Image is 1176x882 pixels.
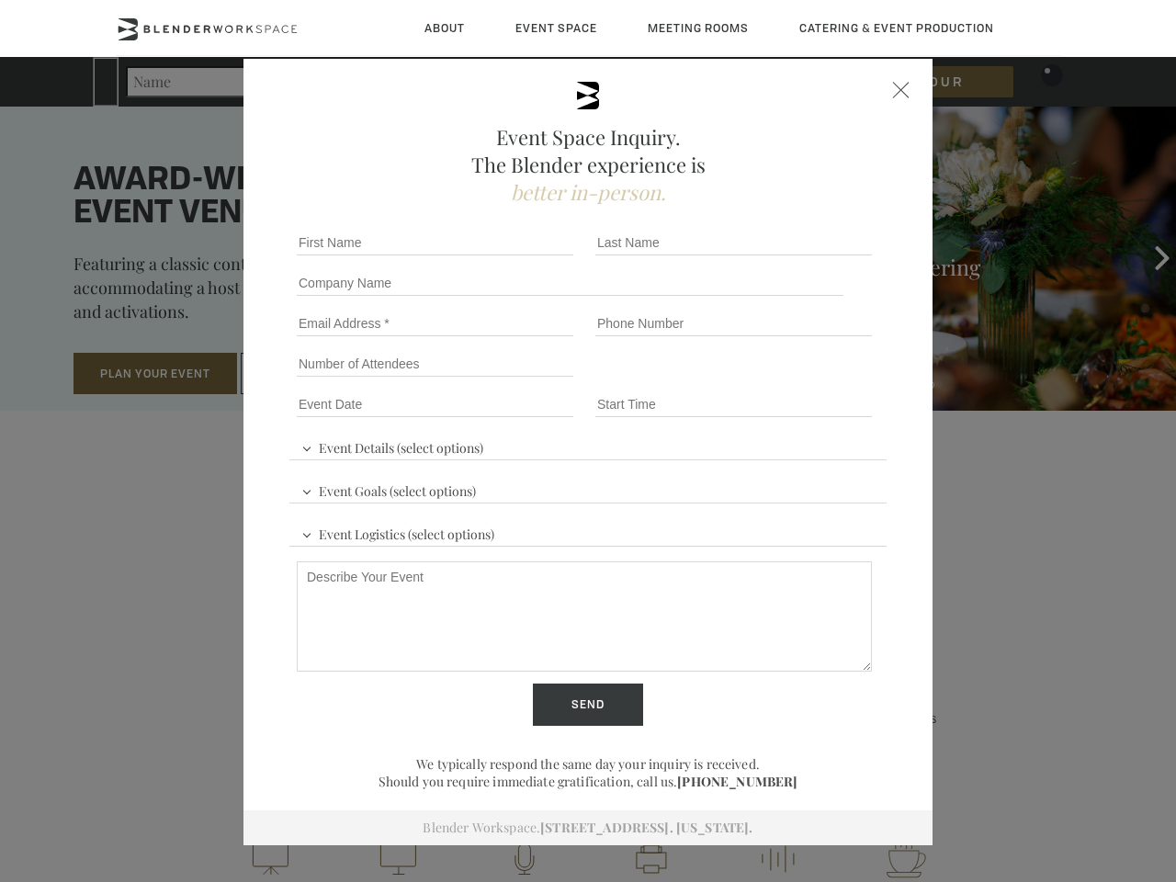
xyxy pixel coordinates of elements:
input: First Name [297,230,573,255]
p: Should you require immediate gratification, call us. [289,773,887,790]
iframe: Chat Widget [845,647,1176,882]
span: Event Details (select options) [297,432,488,459]
h2: Event Space Inquiry. The Blender experience is [289,123,887,206]
span: Event Goals (select options) [297,475,481,503]
p: We typically respond the same day your inquiry is received. [289,755,887,773]
span: better in-person. [511,178,666,206]
a: [STREET_ADDRESS]. [US_STATE]. [540,819,752,836]
input: Number of Attendees [297,351,573,377]
div: Blender Workspace. [243,810,933,845]
input: Event Date [297,391,573,417]
input: Start Time [595,391,872,417]
input: Company Name [297,270,843,296]
input: Email Address * [297,311,573,336]
input: Phone Number [595,311,872,336]
a: [PHONE_NUMBER] [677,773,797,790]
input: Send [533,684,643,726]
input: Last Name [595,230,872,255]
span: Event Logistics (select options) [297,518,499,546]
